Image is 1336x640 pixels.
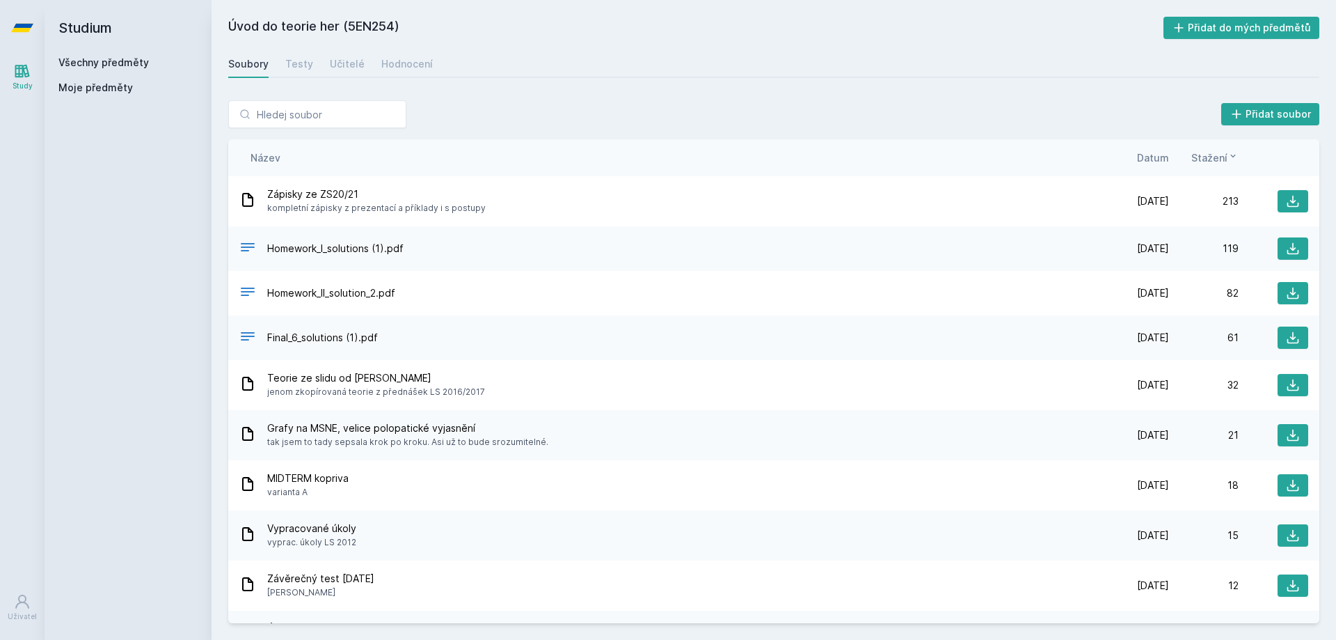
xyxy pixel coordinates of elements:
div: PDF [239,283,256,304]
span: varianta A [267,485,349,499]
span: Homework_I_solutions (1).pdf [267,242,404,256]
div: Study [13,81,33,91]
div: Uživatel [8,611,37,622]
span: kompletní zápisky z prezentací a příklady i s postupy [267,201,486,215]
div: Hodnocení [381,57,433,71]
span: [DATE] [1137,428,1169,442]
div: 15 [1169,529,1239,543]
button: Přidat soubor [1221,103,1320,125]
button: Stažení [1191,150,1239,165]
div: 213 [1169,194,1239,208]
span: [DATE] [1137,378,1169,392]
span: Grafy na MSNE, velice polopatické vyjasnění [267,421,548,435]
span: Zápisky ze ZS20/21 [267,187,486,201]
a: Učitelé [330,50,365,78]
button: Datum [1137,150,1169,165]
span: tak jsem to tady sepsala krok po kroku. Asi už to bude srozumitelné. [267,435,548,449]
div: 21 [1169,428,1239,442]
button: Přidat do mých předmětů [1163,17,1320,39]
div: Soubory [228,57,269,71]
span: Stažení [1191,150,1227,165]
a: Všechny předměty [58,56,149,68]
span: Homework_II_solution_2.pdf [267,286,395,300]
input: Hledej soubor [228,100,406,128]
span: [DATE] [1137,478,1169,492]
a: Testy [285,50,313,78]
span: [DATE] [1137,286,1169,300]
div: Testy [285,57,313,71]
span: MIDTERM kopriva [267,471,349,485]
h2: Úvod do teorie her (5EN254) [228,17,1163,39]
span: vyprac. úkoly LS 2012 [267,536,356,549]
span: [PERSON_NAME] [267,586,374,600]
div: 12 [1169,579,1239,593]
a: Uživatel [3,586,42,629]
span: [DATE] [1137,242,1169,256]
span: Závěrečný test [DATE] [267,572,374,586]
span: [DATE] [1137,579,1169,593]
span: [DATE] [1137,529,1169,543]
div: PDF [239,239,256,259]
span: [DATE] [1137,194,1169,208]
div: PDF [239,328,256,348]
span: [DATE] [1137,331,1169,345]
div: Učitelé [330,57,365,71]
div: 18 [1169,478,1239,492]
span: Vypracované úkoly [267,522,356,536]
a: Soubory [228,50,269,78]
div: 119 [1169,242,1239,256]
a: Hodnocení [381,50,433,78]
span: Teorie ze slidu od [PERSON_NAME] [267,371,485,385]
a: Study [3,56,42,98]
div: 32 [1169,378,1239,392]
div: 82 [1169,286,1239,300]
div: 61 [1169,331,1239,345]
span: Final_6_solutions (1).pdf [267,331,378,345]
span: jenom zkopírovaná teorie z přednášek LS 2016/2017 [267,385,485,399]
span: Úkol 2, ZS 2012 [267,622,361,636]
button: Název [250,150,280,165]
span: Moje předměty [58,81,133,95]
